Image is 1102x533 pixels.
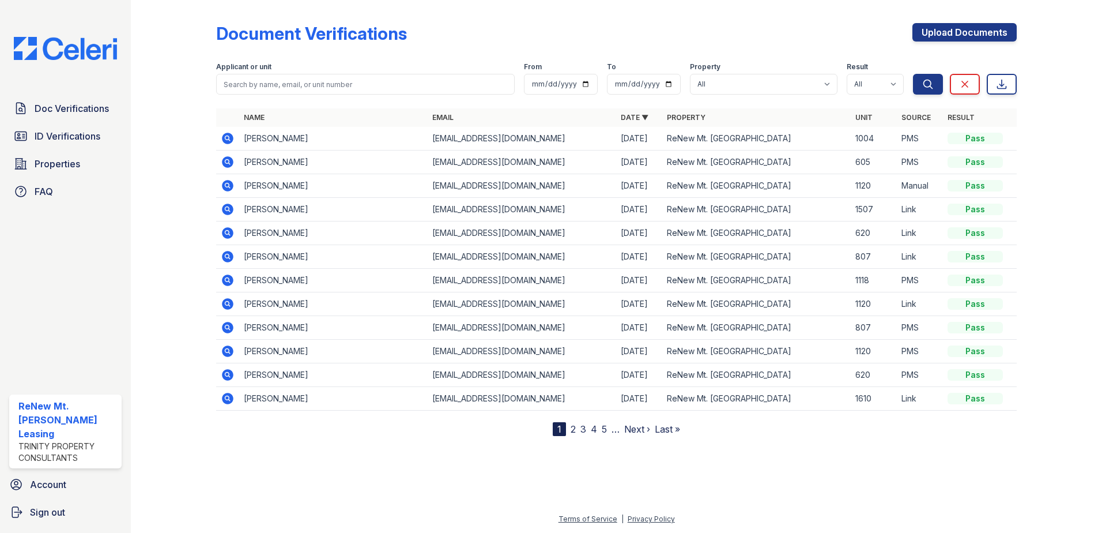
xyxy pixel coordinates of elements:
[851,340,897,363] td: 1120
[690,62,720,72] label: Property
[616,198,662,222] td: [DATE]
[855,113,873,122] a: Unit
[616,363,662,387] td: [DATE]
[428,269,616,292] td: [EMAIL_ADDRESS][DOMAIN_NAME]
[428,222,616,245] td: [EMAIL_ADDRESS][DOMAIN_NAME]
[851,222,897,245] td: 620
[428,340,616,363] td: [EMAIL_ADDRESS][DOMAIN_NAME]
[662,292,851,316] td: ReNew Mt. [GEOGRAPHIC_DATA]
[948,227,1003,239] div: Pass
[851,174,897,198] td: 1120
[239,222,428,245] td: [PERSON_NAME]
[616,174,662,198] td: [DATE]
[948,346,1003,357] div: Pass
[851,127,897,151] td: 1004
[897,174,943,198] td: Manual
[948,251,1003,262] div: Pass
[897,387,943,411] td: Link
[553,422,566,436] div: 1
[667,113,705,122] a: Property
[35,102,109,115] span: Doc Verifications
[5,473,126,496] a: Account
[662,269,851,292] td: ReNew Mt. [GEOGRAPHIC_DATA]
[897,198,943,222] td: Link
[9,125,122,148] a: ID Verifications
[428,151,616,174] td: [EMAIL_ADDRESS][DOMAIN_NAME]
[621,113,648,122] a: Date ▼
[428,245,616,269] td: [EMAIL_ADDRESS][DOMAIN_NAME]
[616,222,662,245] td: [DATE]
[5,501,126,524] a: Sign out
[524,62,542,72] label: From
[239,292,428,316] td: [PERSON_NAME]
[897,222,943,245] td: Link
[851,198,897,222] td: 1507
[591,423,597,435] a: 4
[662,387,851,411] td: ReNew Mt. [GEOGRAPHIC_DATA]
[948,393,1003,404] div: Pass
[628,515,675,523] a: Privacy Policy
[851,269,897,292] td: 1118
[616,340,662,363] td: [DATE]
[662,174,851,198] td: ReNew Mt. [GEOGRAPHIC_DATA]
[9,152,122,175] a: Properties
[428,387,616,411] td: [EMAIL_ADDRESS][DOMAIN_NAME]
[662,222,851,245] td: ReNew Mt. [GEOGRAPHIC_DATA]
[428,198,616,222] td: [EMAIL_ADDRESS][DOMAIN_NAME]
[897,269,943,292] td: PMS
[948,298,1003,310] div: Pass
[244,113,265,122] a: Name
[35,157,80,171] span: Properties
[851,316,897,340] td: 807
[239,245,428,269] td: [PERSON_NAME]
[948,275,1003,286] div: Pass
[948,322,1003,333] div: Pass
[239,151,428,174] td: [PERSON_NAME]
[428,292,616,316] td: [EMAIL_ADDRESS][DOMAIN_NAME]
[662,127,851,151] td: ReNew Mt. [GEOGRAPHIC_DATA]
[239,316,428,340] td: [PERSON_NAME]
[901,113,931,122] a: Source
[30,478,66,491] span: Account
[616,316,662,340] td: [DATE]
[662,363,851,387] td: ReNew Mt. [GEOGRAPHIC_DATA]
[616,387,662,411] td: [DATE]
[18,399,117,441] div: ReNew Mt. [PERSON_NAME] Leasing
[428,316,616,340] td: [EMAIL_ADDRESS][DOMAIN_NAME]
[851,245,897,269] td: 807
[428,174,616,198] td: [EMAIL_ADDRESS][DOMAIN_NAME]
[616,269,662,292] td: [DATE]
[616,292,662,316] td: [DATE]
[602,423,607,435] a: 5
[428,363,616,387] td: [EMAIL_ADDRESS][DOMAIN_NAME]
[239,340,428,363] td: [PERSON_NAME]
[662,198,851,222] td: ReNew Mt. [GEOGRAPHIC_DATA]
[607,62,616,72] label: To
[216,62,271,72] label: Applicant or unit
[662,245,851,269] td: ReNew Mt. [GEOGRAPHIC_DATA]
[897,316,943,340] td: PMS
[35,129,100,143] span: ID Verifications
[571,423,576,435] a: 2
[558,515,617,523] a: Terms of Service
[239,387,428,411] td: [PERSON_NAME]
[35,185,53,198] span: FAQ
[851,387,897,411] td: 1610
[9,180,122,203] a: FAQ
[662,316,851,340] td: ReNew Mt. [GEOGRAPHIC_DATA]
[239,174,428,198] td: [PERSON_NAME]
[612,422,620,436] span: …
[428,127,616,151] td: [EMAIL_ADDRESS][DOMAIN_NAME]
[216,74,515,95] input: Search by name, email, or unit number
[948,204,1003,215] div: Pass
[18,441,117,464] div: Trinity Property Consultants
[897,245,943,269] td: Link
[912,23,1017,42] a: Upload Documents
[30,505,65,519] span: Sign out
[662,340,851,363] td: ReNew Mt. [GEOGRAPHIC_DATA]
[662,151,851,174] td: ReNew Mt. [GEOGRAPHIC_DATA]
[216,23,407,44] div: Document Verifications
[616,151,662,174] td: [DATE]
[239,127,428,151] td: [PERSON_NAME]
